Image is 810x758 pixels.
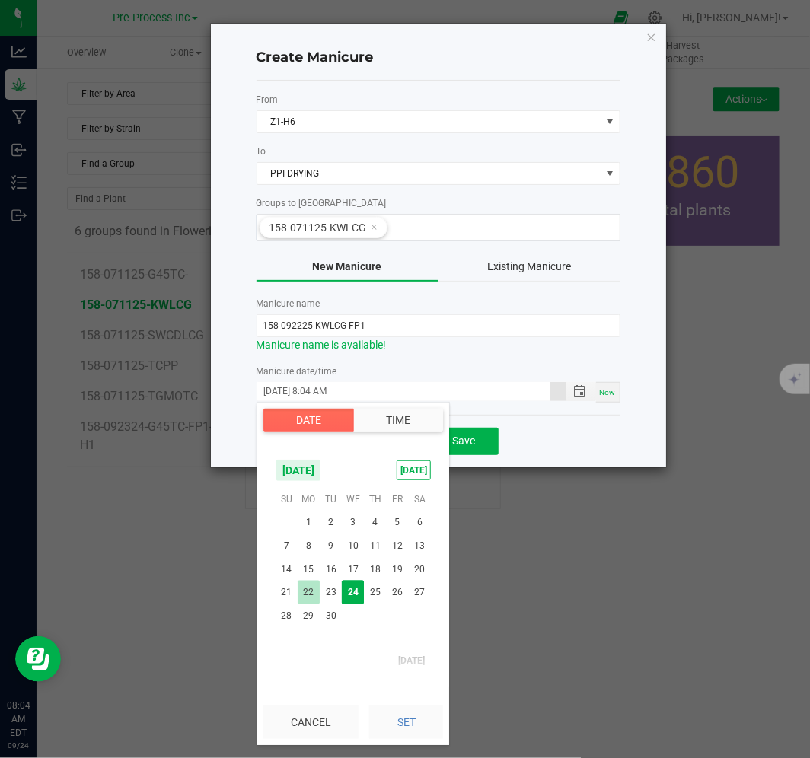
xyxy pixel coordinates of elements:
[387,581,409,604] td: Friday, September 26, 2025
[276,581,298,604] span: 21
[387,488,409,511] th: Fr
[298,604,320,628] span: 29
[320,604,342,628] span: 30
[364,511,386,534] td: Thursday, September 4, 2025
[353,409,443,432] button: Time tab
[257,382,550,401] input: MM/dd/yyyy HH:MM a
[276,459,321,482] span: [DATE]
[342,534,364,558] span: 10
[364,558,386,581] span: 18
[298,534,320,558] span: 8
[298,534,320,558] td: Monday, September 8, 2025
[257,314,620,337] input: e.g. CR1-2021-01-01
[15,636,61,682] iframe: Resource center
[257,365,620,378] label: Manicure date/time
[397,460,431,480] span: [DATE]
[276,558,298,581] td: Sunday, September 14, 2025
[298,558,320,581] span: 15
[566,382,596,401] span: Toggle popup
[257,48,620,68] h4: Create Manicure
[298,581,320,604] td: Monday, September 22, 2025
[342,488,364,511] th: We
[387,558,409,581] td: Friday, September 19, 2025
[257,163,601,184] span: PPI-DRYING
[409,534,431,558] span: 13
[342,511,364,534] span: 3
[298,604,320,628] td: Monday, September 29, 2025
[257,253,438,282] button: New Manicure
[364,581,386,604] td: Thursday, September 25, 2025
[320,581,342,604] span: 23
[257,145,620,158] label: To
[298,558,320,581] td: Monday, September 15, 2025
[320,511,342,534] span: 2
[409,558,431,581] span: 20
[342,558,364,581] span: 17
[409,581,431,604] td: Saturday, September 27, 2025
[320,558,342,581] span: 16
[263,409,354,432] button: Date tab
[387,534,409,558] span: 12
[320,581,342,604] td: Tuesday, September 23, 2025
[387,511,409,534] td: Friday, September 5, 2025
[409,488,431,511] th: Sa
[276,534,298,558] td: Sunday, September 7, 2025
[276,558,298,581] span: 14
[320,558,342,581] td: Tuesday, September 16, 2025
[257,111,601,132] span: Z1-H6
[320,534,342,558] span: 9
[257,93,620,107] label: From
[298,488,320,511] th: Mo
[409,581,431,604] span: 27
[387,534,409,558] td: Friday, September 12, 2025
[342,581,364,604] span: 24
[364,534,386,558] span: 11
[600,388,616,397] span: Now
[387,581,409,604] span: 26
[409,511,431,534] span: 6
[269,221,366,234] span: 158-071125-KWLCG
[369,705,443,739] button: Set
[409,558,431,581] td: Saturday, September 20, 2025
[409,511,431,534] td: Saturday, September 6, 2025
[364,558,386,581] td: Thursday, September 18, 2025
[364,511,386,534] span: 4
[298,581,320,604] span: 22
[429,428,499,455] button: Save
[276,581,298,604] td: Sunday, September 21, 2025
[276,534,298,558] span: 7
[320,488,342,511] th: Tu
[342,581,364,604] td: Wednesday, September 24, 2025
[387,511,409,534] span: 5
[409,534,431,558] td: Saturday, September 13, 2025
[452,435,475,447] span: Save
[276,488,298,511] th: Su
[342,558,364,581] td: Wednesday, September 17, 2025
[257,297,620,311] label: Manicure name
[276,604,298,628] td: Sunday, September 28, 2025
[298,511,320,534] td: Monday, September 1, 2025
[387,558,409,581] span: 19
[276,650,431,673] th: [DATE]
[257,196,620,210] label: Groups to [GEOGRAPHIC_DATA]
[342,511,364,534] td: Wednesday, September 3, 2025
[320,534,342,558] td: Tuesday, September 9, 2025
[320,604,342,628] td: Tuesday, September 30, 2025
[257,337,620,353] div: Manicure name is available!
[364,581,386,604] span: 25
[342,534,364,558] td: Wednesday, September 10, 2025
[320,511,342,534] td: Tuesday, September 2, 2025
[364,534,386,558] td: Thursday, September 11, 2025
[276,604,298,628] span: 28
[438,253,620,282] button: Existing Manicure
[298,511,320,534] span: 1
[263,705,359,739] button: Cancel
[364,488,386,511] th: Th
